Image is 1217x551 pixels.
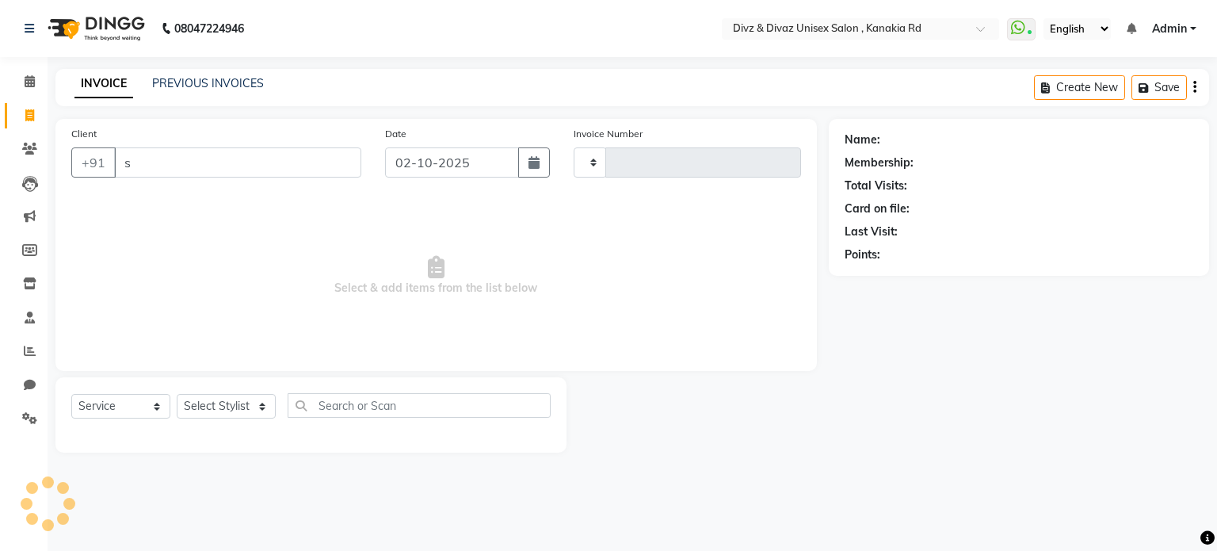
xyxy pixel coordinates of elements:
a: PREVIOUS INVOICES [152,76,264,90]
span: Admin [1152,21,1187,37]
button: Create New [1034,75,1125,100]
div: Points: [845,247,880,263]
input: Search by Name/Mobile/Email/Code [114,147,361,178]
input: Search or Scan [288,393,551,418]
div: Membership: [845,155,914,171]
label: Invoice Number [574,127,643,141]
div: Total Visits: [845,178,907,194]
img: logo [40,6,149,51]
b: 08047224946 [174,6,244,51]
span: Select & add items from the list below [71,197,801,355]
button: Save [1131,75,1187,100]
button: +91 [71,147,116,178]
a: INVOICE [74,70,133,98]
div: Name: [845,132,880,148]
label: Date [385,127,406,141]
label: Client [71,127,97,141]
div: Last Visit: [845,224,898,240]
div: Card on file: [845,201,910,217]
